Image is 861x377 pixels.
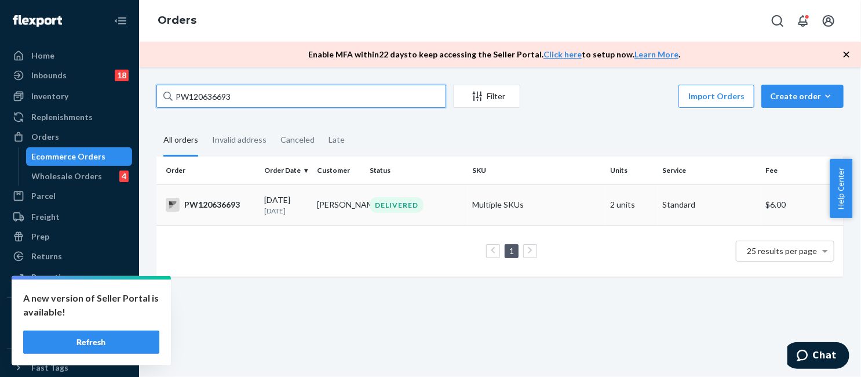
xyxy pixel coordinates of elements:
div: Invalid address [212,125,267,155]
th: Order Date [260,157,312,184]
div: Canceled [280,125,315,155]
div: Create order [770,90,835,102]
button: Integrations [7,307,132,325]
a: Freight [7,208,132,226]
a: Page 1 is your current page [507,246,516,256]
th: Units [605,157,658,184]
span: 25 results per page [747,246,818,256]
a: Click here [543,49,582,59]
div: Returns [31,251,62,262]
div: Replenishments [31,111,93,123]
div: Orders [31,131,59,143]
button: Help Center [830,159,852,218]
div: Late [329,125,345,155]
button: Open Search Box [766,9,789,32]
th: SKU [468,157,605,184]
div: 18 [115,70,129,81]
th: Service [658,157,761,184]
button: Open account menu [817,9,840,32]
iframe: Opens a widget where you can chat to one of our agents [787,342,849,371]
th: Fee [761,157,844,184]
button: Close Navigation [109,9,132,32]
div: Inventory [31,90,68,102]
a: Orders [158,14,196,27]
p: Standard [663,199,757,211]
img: Flexport logo [13,15,62,27]
p: [DATE] [264,206,308,216]
a: Orders [7,128,132,146]
div: Reporting [31,271,70,283]
button: Filter [453,85,520,108]
th: Order [156,157,260,184]
a: Parcel [7,187,132,205]
button: Fast Tags [7,358,132,377]
div: Fast Tags [31,362,68,374]
div: All orders [163,125,198,157]
p: Enable MFA within 22 days to keep accessing the Seller Portal. to setup now. . [308,49,680,60]
a: Inventory [7,87,132,106]
p: A new version of Seller Portal is available! [23,291,159,319]
th: Status [365,157,468,184]
td: [PERSON_NAME] [312,184,365,225]
input: Search orders [156,85,446,108]
a: Prep [7,227,132,246]
button: Import Orders [678,85,754,108]
td: Multiple SKUs [468,184,605,225]
a: Reporting [7,268,132,287]
button: Refresh [23,331,159,354]
ol: breadcrumbs [148,4,206,38]
div: Wholesale Orders [32,171,103,182]
div: PW120636693 [166,198,255,212]
td: 2 units [605,184,658,225]
a: Add Integration [7,330,132,344]
div: Prep [31,231,49,242]
button: Open notifications [791,9,815,32]
div: Home [31,50,54,61]
div: Inbounds [31,70,67,81]
td: $6.00 [761,184,844,225]
a: Ecommerce Orders [26,147,133,166]
div: Ecommerce Orders [32,151,106,162]
a: Inbounds18 [7,66,132,85]
div: Customer [317,165,360,175]
div: Parcel [31,190,56,202]
div: [DATE] [264,194,308,216]
div: DELIVERED [370,197,424,213]
a: Replenishments [7,108,132,126]
button: Create order [761,85,844,108]
div: 4 [119,171,129,182]
div: Filter [454,90,520,102]
a: Wholesale Orders4 [26,167,133,186]
a: Learn More [634,49,678,59]
a: Returns [7,247,132,266]
a: Home [7,46,132,65]
div: Freight [31,211,60,223]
